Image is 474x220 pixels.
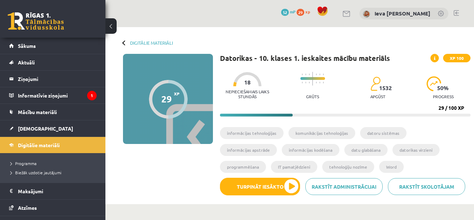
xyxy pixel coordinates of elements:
a: Ieva [PERSON_NAME] [375,10,430,17]
li: IT pamatjēdzieni [271,161,317,173]
img: icon-long-line-d9ea69661e0d244f92f715978eff75569469978d946b2353a9bb055b3ed8787d.svg [312,72,313,86]
a: [DEMOGRAPHIC_DATA] [9,120,97,137]
i: 1 [87,91,97,100]
img: icon-short-line-57e1e144782c952c97e751825c79c345078a6d821885a25fce030b3d8c18986b.svg [309,74,310,75]
a: Atzīmes [9,200,97,216]
span: mP [290,9,296,14]
img: icon-short-line-57e1e144782c952c97e751825c79c345078a6d821885a25fce030b3d8c18986b.svg [319,82,320,83]
div: 29 [161,94,172,104]
a: Aktuāli [9,54,97,70]
a: Mācību materiāli [9,104,97,120]
p: apgūst [370,94,385,99]
img: icon-progress-161ccf0a02000e728c5f80fcf4c31c7af3da0e1684b2b1d7c360e028c24a22f1.svg [427,76,442,91]
a: Digitālie materiāli [9,137,97,153]
p: Nepieciešamais laiks stundās [220,89,275,99]
span: Mācību materiāli [18,109,57,115]
li: informācijas tehnoloģijas [220,127,284,139]
li: informācijas kodēšana [282,144,339,156]
img: icon-short-line-57e1e144782c952c97e751825c79c345078a6d821885a25fce030b3d8c18986b.svg [305,74,306,75]
p: progress [433,94,454,99]
span: Programma [11,161,37,166]
img: Ieva Marija Deksne [363,11,370,18]
span: Biežāk uzdotie jautājumi [11,170,61,175]
a: Rakstīt administrācijai [305,178,383,195]
li: informācijas apstrāde [220,144,277,156]
span: 18 [244,79,251,86]
li: Word [379,161,404,173]
a: Rīgas 1. Tālmācības vidusskola [8,12,64,30]
span: 29 [297,9,304,16]
a: Sākums [9,38,97,54]
a: 29 xp [297,9,313,14]
span: XP 100 [443,54,470,62]
h1: Datorikas - 10. klases 1. ieskaites mācību materiāls [220,54,390,62]
img: icon-short-line-57e1e144782c952c97e751825c79c345078a6d821885a25fce030b3d8c18986b.svg [305,82,306,83]
img: icon-short-line-57e1e144782c952c97e751825c79c345078a6d821885a25fce030b3d8c18986b.svg [323,74,324,75]
img: icon-short-line-57e1e144782c952c97e751825c79c345078a6d821885a25fce030b3d8c18986b.svg [316,82,317,83]
span: 50 % [437,85,449,91]
a: Ziņojumi [9,71,97,87]
a: Informatīvie ziņojumi1 [9,87,97,103]
span: 52 [281,9,289,16]
legend: Informatīvie ziņojumi [18,87,97,103]
li: datorikas virzieni [392,144,440,156]
li: datu glabāšana [344,144,388,156]
span: Aktuāli [18,59,35,65]
span: XP [174,91,180,96]
legend: Maksājumi [18,183,97,199]
span: Sākums [18,43,36,49]
a: Digitālie materiāli [130,40,173,45]
a: Rakstīt skolotājam [388,178,465,195]
a: Maksājumi [9,183,97,199]
legend: Ziņojumi [18,71,97,87]
img: icon-short-line-57e1e144782c952c97e751825c79c345078a6d821885a25fce030b3d8c18986b.svg [323,82,324,83]
a: Biežāk uzdotie jautājumi [11,169,98,176]
a: Programma [11,160,98,166]
li: tehnoloģiju nozīme [322,161,374,173]
img: icon-short-line-57e1e144782c952c97e751825c79c345078a6d821885a25fce030b3d8c18986b.svg [309,82,310,83]
a: 52 mP [281,9,296,14]
img: icon-short-line-57e1e144782c952c97e751825c79c345078a6d821885a25fce030b3d8c18986b.svg [316,74,317,75]
li: programmēšana [220,161,266,173]
img: students-c634bb4e5e11cddfef0936a35e636f08e4e9abd3cc4e673bd6f9a4125e45ecb1.svg [370,76,381,91]
li: datoru sistēmas [360,127,407,139]
button: Turpināt iesākto [220,178,300,195]
span: 1532 [379,85,392,91]
span: xp [305,9,310,14]
span: [DEMOGRAPHIC_DATA] [18,125,73,132]
li: komunikācijas tehnoloģijas [288,127,355,139]
span: Atzīmes [18,205,37,211]
img: icon-short-line-57e1e144782c952c97e751825c79c345078a6d821885a25fce030b3d8c18986b.svg [319,74,320,75]
p: Grūts [306,94,319,99]
span: Digitālie materiāli [18,142,60,148]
